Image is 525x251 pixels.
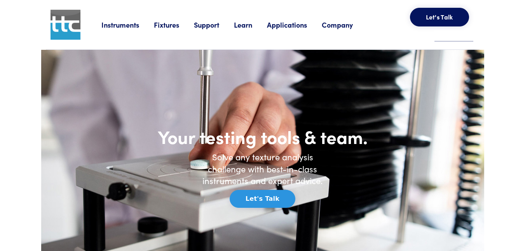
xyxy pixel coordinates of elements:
a: Applications [267,20,322,30]
h6: Solve any texture analysis challenge with best-in-class instruments and expert advice. [197,151,329,187]
button: Let's Talk [410,8,469,26]
h1: Your testing tools & team. [131,125,395,148]
img: ttc_logo_1x1_v1.0.png [51,10,80,40]
a: Fixtures [154,20,194,30]
a: Instruments [101,20,154,30]
a: Support [194,20,234,30]
a: Learn [234,20,267,30]
button: Let's Talk [230,190,295,208]
a: Company [322,20,368,30]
